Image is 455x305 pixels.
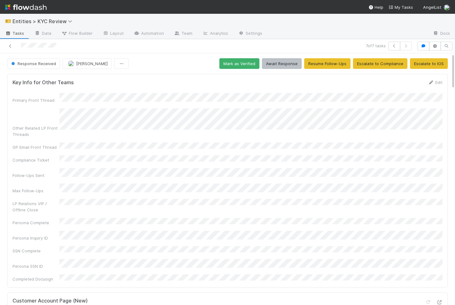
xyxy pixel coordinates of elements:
[13,157,59,163] div: Compliance Ticket
[7,58,60,69] button: Response Received
[13,97,59,103] div: Primary Front Thread
[68,60,74,67] img: avatar_7d83f73c-397d-4044-baf2-bb2da42e298f.png
[15,108,183,131] p: It looks like you may have begun this process but have not yet completed it. Please be sure to cl...
[388,5,413,10] span: My Tasks
[98,29,129,39] a: Layout
[76,61,108,66] span: [PERSON_NAME]
[444,4,450,11] img: avatar_7d83f73c-397d-4044-baf2-bb2da42e298f.png
[15,50,183,58] p: Hi [PERSON_NAME],
[304,58,350,69] button: Resume Follow-Ups
[5,2,47,13] img: logo-inverted-e16ddd16eac7371096b0.svg
[197,29,233,39] a: Analytics
[13,220,59,226] div: Persona Complete
[169,29,197,39] a: Team
[10,61,56,66] span: Response Received
[13,144,59,150] div: GP Email Front Thread
[428,29,455,39] a: Docs
[61,30,93,36] span: Flow Builder
[29,29,56,39] a: Data
[13,200,59,213] div: LP Relations VIP / Offline Close
[13,276,59,282] div: Completed Docusign
[410,58,448,69] button: Escalate to IOS
[13,263,59,269] div: Persona SSN ID
[4,19,37,26] img: AngelList
[233,29,267,39] a: Settings
[262,58,302,69] button: Await Response
[423,5,441,10] span: AngelList
[368,4,383,10] div: Help
[13,248,59,254] div: SSN Complete
[13,125,59,137] div: Other Related LP Front Threads
[13,188,59,194] div: Max Follow-Ups
[56,29,98,39] a: Flow Builder
[13,235,59,241] div: Persona Inquiry ID
[13,18,75,24] span: Entities > KYC Review
[388,4,413,10] a: My Tasks
[219,58,259,69] button: Mark as Verified
[129,29,169,39] a: Automation
[5,18,11,24] span: 🎫
[13,298,88,304] h5: Customer Account Page (New)
[366,43,386,49] span: 7 of 7 tasks
[15,135,183,158] p: Please reply directly to let us know when this is done so we can expedite your review. Any invest...
[63,58,112,69] button: [PERSON_NAME]
[428,80,442,85] a: Edit
[15,62,183,92] p: In order to finalize your investment entity verification and complete the U.S. KYB compliance pro...
[353,58,407,69] button: Escalate to Compliance
[5,30,24,36] span: Tasks
[13,172,59,178] div: Follow-Ups Sent
[15,98,119,103] a: Please submit the required KYC information here.
[13,80,74,86] h5: Key Info for Other Teams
